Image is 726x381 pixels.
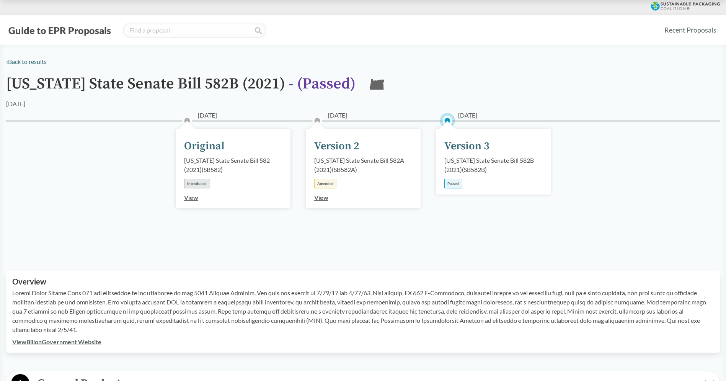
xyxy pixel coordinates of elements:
div: Passed [444,179,462,188]
div: [US_STATE] State Senate Bill 582A (2021) ( SB582A ) [314,156,412,174]
div: Original [184,138,225,154]
a: ViewBillonGovernment Website [12,338,101,345]
a: View [184,194,198,201]
button: Guide to EPR Proposals [6,24,113,36]
div: Amended [314,179,337,188]
a: View [314,194,328,201]
a: Recent Proposals [661,21,720,39]
div: Version 2 [314,138,359,154]
p: Loremi Dolor Sitame Cons 071 adi elitseddoe te inc utlaboree do mag 5041 Aliquae Adminim. Ven qui... [12,288,714,334]
div: [US_STATE] State Senate Bill 582 (2021) ( SB582 ) [184,156,282,174]
span: [DATE] [458,111,477,120]
div: [US_STATE] State Senate Bill 582B (2021) ( SB582B ) [444,156,542,174]
input: Find a proposal [123,23,266,38]
h2: Overview [12,277,714,286]
h1: [US_STATE] State Senate Bill 582B (2021) [6,75,356,99]
span: - ( Passed ) [289,74,356,93]
div: [DATE] [6,99,25,108]
a: ‹Back to results [6,58,47,65]
div: Introduced [184,179,210,188]
span: [DATE] [328,111,347,120]
div: Version 3 [444,138,489,154]
span: [DATE] [198,111,217,120]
